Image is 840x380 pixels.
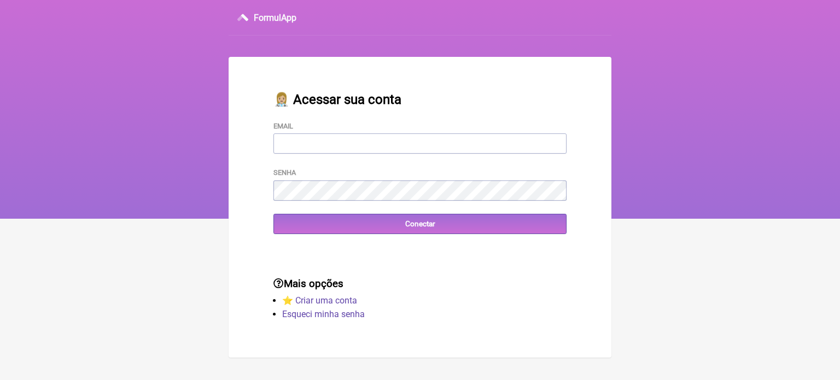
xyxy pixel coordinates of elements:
[273,214,567,234] input: Conectar
[282,295,357,306] a: ⭐️ Criar uma conta
[282,309,365,319] a: Esqueci minha senha
[273,122,293,130] label: Email
[273,168,296,177] label: Senha
[254,13,296,23] h3: FormulApp
[273,278,567,290] h3: Mais opções
[273,92,567,107] h2: 👩🏼‍⚕️ Acessar sua conta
